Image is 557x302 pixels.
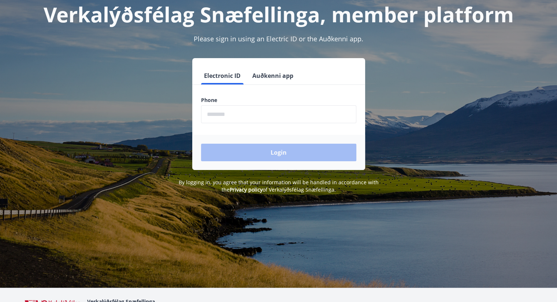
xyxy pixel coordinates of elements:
[201,67,244,84] button: Electronic ID
[230,186,263,193] a: Privacy policy
[179,179,379,193] span: By logging in, you agree that your information will be handled in accordance with the of Verkalýð...
[194,34,363,43] span: Please sign in using an Electric ID or the Auðkenni app.
[249,67,296,84] button: Auðkenni app
[201,97,356,104] label: Phone
[24,0,534,28] h1: Verkalýðsfélag Snæfellinga, member platform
